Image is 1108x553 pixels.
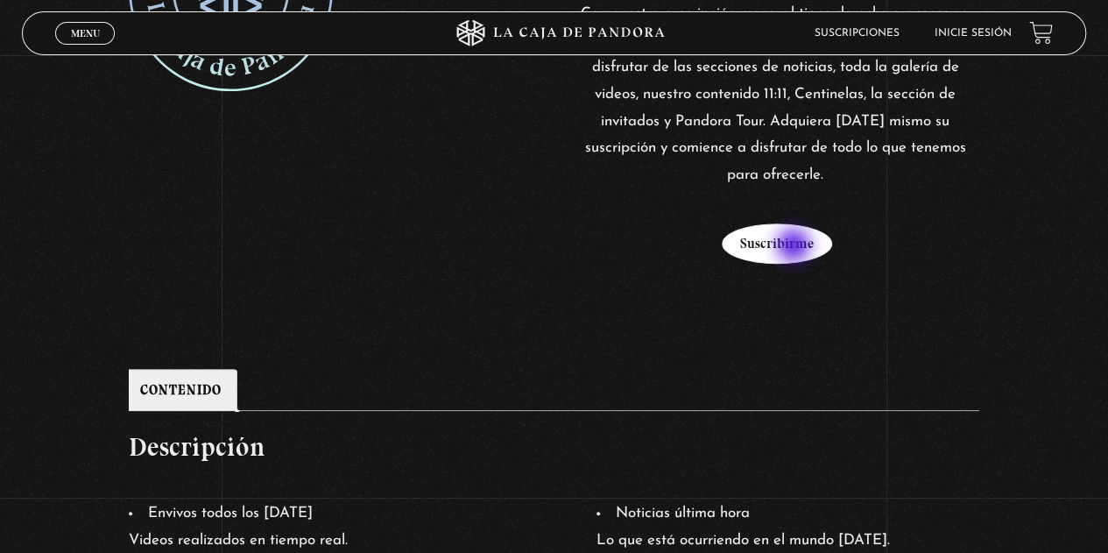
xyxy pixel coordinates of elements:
a: View your shopping cart [1029,21,1053,45]
p: Con nuestra suscripción mensual tiene derecho a accesar a nuestros en vivos en el momento que lo ... [571,1,979,188]
button: Suscribirme [722,223,832,264]
span: Cerrar [65,42,106,54]
span: Menu [71,28,100,39]
a: Suscripciones [815,28,900,39]
a: Contenido [140,370,222,410]
a: Inicie sesión [935,28,1012,39]
h2: Descripción [129,429,980,465]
